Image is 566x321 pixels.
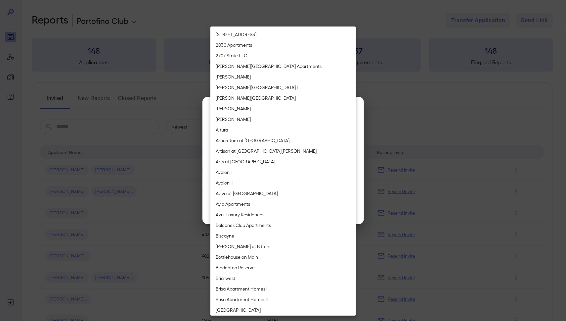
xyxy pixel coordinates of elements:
li: Azul Luxury Residences [210,209,356,220]
li: Bottlehouse on Main [210,252,356,262]
li: Biscayne [210,231,356,241]
li: Balcones Club Apartments [210,220,356,231]
li: Brisa Apartment Homes II [210,294,356,305]
li: Avalon II [210,178,356,188]
li: [PERSON_NAME][GEOGRAPHIC_DATA] I [210,82,356,93]
li: Brisa Apartment Homes I [210,284,356,294]
li: [GEOGRAPHIC_DATA] [210,305,356,315]
li: Altura [210,125,356,135]
li: [PERSON_NAME][GEOGRAPHIC_DATA] Apartments [210,61,356,72]
li: Bradenton Reserve [210,262,356,273]
li: Arboretum at [GEOGRAPHIC_DATA] [210,135,356,146]
li: Aviva at [GEOGRAPHIC_DATA] [210,188,356,199]
li: [PERSON_NAME] [210,103,356,114]
li: [PERSON_NAME] at Bitters [210,241,356,252]
li: 2707 State LLC [210,50,356,61]
li: [PERSON_NAME] [210,114,356,125]
li: [STREET_ADDRESS] [210,29,356,40]
li: Arts at [GEOGRAPHIC_DATA] [210,156,356,167]
li: [PERSON_NAME] [210,72,356,82]
li: [PERSON_NAME][GEOGRAPHIC_DATA] [210,93,356,103]
li: Briarwest [210,273,356,284]
li: Artisan at [GEOGRAPHIC_DATA][PERSON_NAME] [210,146,356,156]
li: 2030 Apartments [210,40,356,50]
li: Avalon I [210,167,356,178]
li: Ayla Apartments [210,199,356,209]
